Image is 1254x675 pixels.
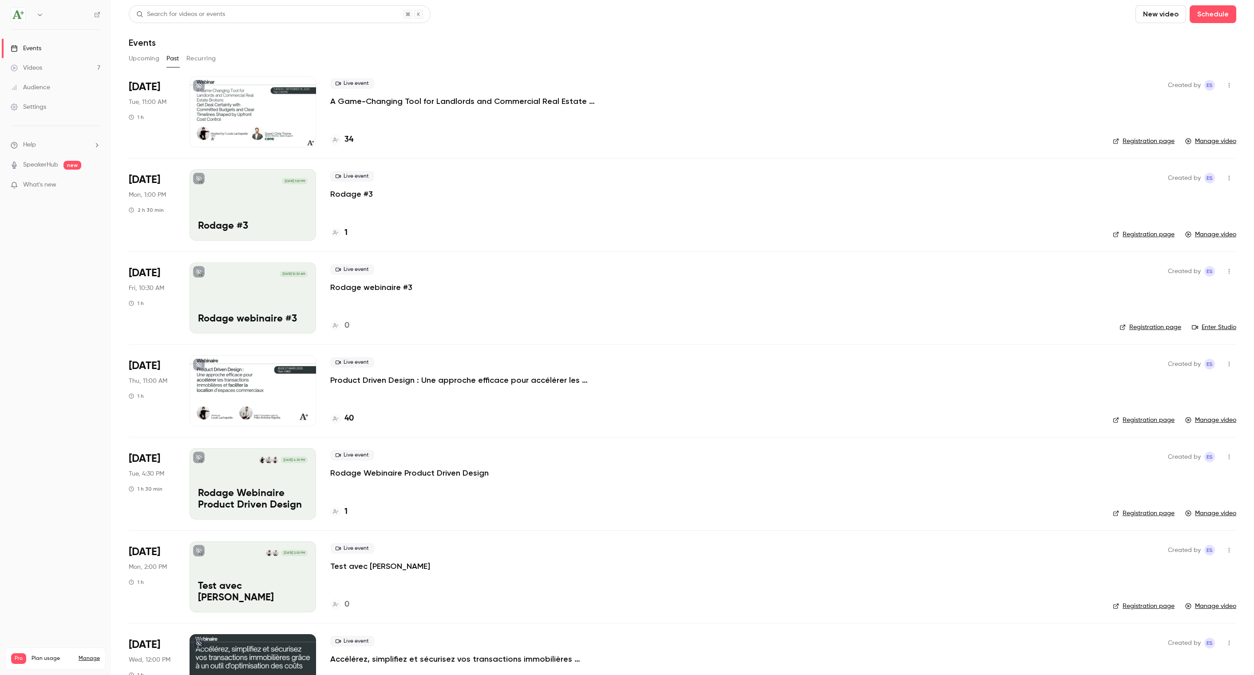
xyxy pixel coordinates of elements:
[1113,602,1175,611] a: Registration page
[11,140,100,150] li: help-dropdown-opener
[23,160,58,170] a: SpeakerHub
[129,262,175,334] div: Sep 12 Fri, 10:30 AM (America/Toronto)
[129,52,159,66] button: Upcoming
[1185,602,1236,611] a: Manage video
[11,103,46,111] div: Settings
[129,37,156,48] h1: Events
[1190,5,1236,23] button: Schedule
[330,282,412,293] a: Rodage webinaire #3
[344,227,348,239] h4: 1
[129,284,164,293] span: Fri, 10:30 AM
[129,655,170,664] span: Wed, 12:00 PM
[1204,80,1215,91] span: Emmanuelle Sera
[129,393,144,400] div: 1 h
[190,169,316,240] a: Rodage #3[DATE] 1:00 PMRodage #3
[32,655,73,662] span: Plan usage
[129,173,160,187] span: [DATE]
[344,599,349,611] h4: 0
[1185,137,1236,146] a: Manage video
[330,357,374,368] span: Live event
[330,96,597,107] a: A Game-Changing Tool for Landlords and Commercial Real Estate Brokers: Get Deal Certainty with Co...
[330,375,597,385] a: Product Driven Design : Une approche efficace pour accélérer les transactions immobilières et fac...
[1168,638,1201,648] span: Created by
[344,320,349,332] h4: 0
[1113,509,1175,518] a: Registration page
[63,161,81,170] span: new
[1168,545,1201,556] span: Created by
[129,448,175,519] div: Mar 25 Tue, 4:30 PM (America/Toronto)
[259,457,265,463] img: Louis Lachapelle
[266,550,272,556] img: Emmanuelle Sera
[330,320,349,332] a: 0
[129,76,175,147] div: Sep 16 Tue, 11:00 AM (America/Toronto)
[1204,173,1215,183] span: Emmanuelle Sera
[330,654,597,664] a: Accélérez, simplifiez et sécurisez vos transactions immobilières grâce à un outil d'optimisation ...
[330,561,430,572] p: Test avec [PERSON_NAME]
[129,452,160,466] span: [DATE]
[1113,137,1175,146] a: Registration page
[1207,173,1213,183] span: ES
[1207,545,1213,556] span: ES
[282,178,307,184] span: [DATE] 1:00 PM
[129,206,164,214] div: 2 h 30 min
[11,653,26,664] span: Pro
[272,457,278,463] img: Emmanuelle Sera
[281,550,307,556] span: [DATE] 2:00 PM
[186,52,216,66] button: Recurring
[1207,80,1213,91] span: ES
[11,83,50,92] div: Audience
[273,550,279,556] img: Felix-Antoine Rajotte
[344,413,354,425] h4: 40
[1204,545,1215,556] span: Emmanuelle Sera
[330,413,354,425] a: 40
[265,457,272,463] img: Felix-Antoine Rajotte
[1204,266,1215,277] span: Emmanuelle Sera
[330,78,374,89] span: Live event
[129,359,160,373] span: [DATE]
[190,262,316,334] a: Rodage webinaire #3[DATE] 10:30 AMRodage webinaire #3
[23,180,56,190] span: What's new
[281,457,307,463] span: [DATE] 4:30 PM
[1168,452,1201,462] span: Created by
[190,448,316,519] a: Rodage Webinaire Product Driven DesignEmmanuelle SeraFelix-Antoine RajotteLouis Lachapelle[DATE] ...
[330,450,374,461] span: Live event
[280,271,307,277] span: [DATE] 10:30 AM
[1204,452,1215,462] span: Emmanuelle Sera
[330,599,349,611] a: 0
[1113,416,1175,425] a: Registration page
[129,563,167,572] span: Mon, 2:00 PM
[129,545,160,559] span: [DATE]
[1168,266,1201,277] span: Created by
[11,64,42,72] div: Videos
[129,485,162,492] div: 1 h 30 min
[1185,416,1236,425] a: Manage video
[129,169,175,240] div: Sep 15 Mon, 1:00 PM (America/Toronto)
[1207,638,1213,648] span: ES
[11,44,41,53] div: Events
[330,189,373,199] a: Rodage #3
[129,579,144,586] div: 1 h
[198,314,308,325] p: Rodage webinaire #3
[330,227,348,239] a: 1
[136,10,225,19] div: Search for videos or events
[166,52,179,66] button: Past
[198,221,308,232] p: Rodage #3
[344,506,348,518] h4: 1
[330,134,353,146] a: 34
[330,264,374,275] span: Live event
[129,98,166,107] span: Tue, 11:00 AM
[90,181,100,189] iframe: Noticeable Trigger
[129,638,160,652] span: [DATE]
[129,114,144,121] div: 1 h
[129,191,166,199] span: Mon, 1:00 PM
[1135,5,1186,23] button: New video
[129,469,164,478] span: Tue, 4:30 PM
[1168,359,1201,369] span: Created by
[190,541,316,612] a: Test avec FelixFelix-Antoine RajotteEmmanuelle Sera[DATE] 2:00 PMTest avec [PERSON_NAME]
[330,506,348,518] a: 1
[129,377,167,385] span: Thu, 11:00 AM
[1207,266,1213,277] span: ES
